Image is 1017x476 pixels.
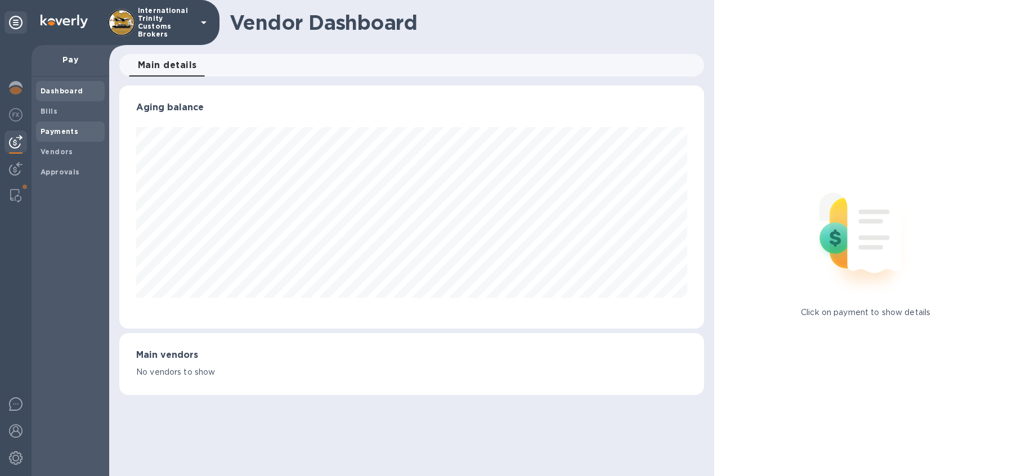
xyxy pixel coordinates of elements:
p: Pay [41,54,100,65]
h3: Aging balance [136,102,687,113]
div: Unpin categories [5,11,27,34]
p: International Trinity Customs Brokers [138,7,194,38]
h1: Vendor Dashboard [230,11,696,34]
img: Logo [41,15,88,28]
b: Payments [41,127,78,136]
h3: Main vendors [136,350,687,361]
p: Click on payment to show details [801,307,930,318]
b: Bills [41,107,57,115]
b: Approvals [41,168,80,176]
b: Dashboard [41,87,83,95]
img: Foreign exchange [9,108,23,122]
p: No vendors to show [136,366,687,378]
span: Main details [138,57,197,73]
b: Vendors [41,147,73,156]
